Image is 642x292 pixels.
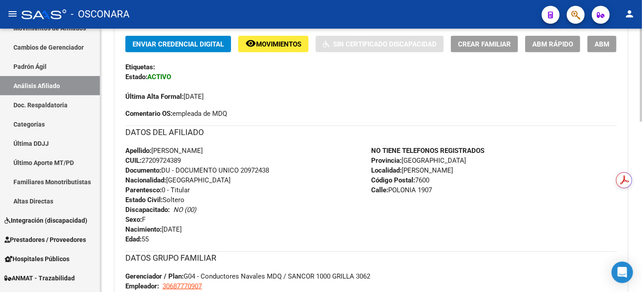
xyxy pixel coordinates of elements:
[125,206,170,214] strong: Discapacitado:
[371,186,388,194] strong: Calle:
[125,272,184,280] strong: Gerenciador / Plan:
[371,176,429,184] span: 7600
[125,109,227,118] span: empleada de MDQ
[71,4,129,24] span: - OSCONARA
[371,157,402,165] strong: Provincia:
[125,93,184,101] strong: Última Alta Formal:
[371,186,432,194] span: POLONIA 1907
[125,126,617,139] h3: DATOS DEL AFILIADO
[532,40,573,48] span: ABM Rápido
[147,73,171,81] strong: ACTIVO
[371,157,466,165] span: [GEOGRAPHIC_DATA]
[173,206,196,214] i: NO (00)
[595,40,609,48] span: ABM
[125,147,203,155] span: [PERSON_NAME]
[125,196,184,204] span: Soltero
[458,40,511,48] span: Crear Familiar
[371,147,484,155] strong: NO TIENE TELEFONOS REGISTRADOS
[587,36,616,52] button: ABM
[371,176,415,184] strong: Código Postal:
[125,73,147,81] strong: Estado:
[125,147,151,155] strong: Apellido:
[125,186,162,194] strong: Parentesco:
[125,235,149,243] span: 55
[4,273,75,283] span: ANMAT - Trazabilidad
[125,166,269,174] span: DU - DOCUMENTO UNICO 20972438
[333,40,437,48] span: Sin Certificado Discapacidad
[125,225,162,233] strong: Nacimiento:
[624,8,635,19] mat-icon: person
[125,93,204,101] span: [DATE]
[125,110,172,118] strong: Comentario OS:
[451,36,518,52] button: Crear Familiar
[7,8,18,19] mat-icon: menu
[133,40,224,48] span: Enviar Credencial Digital
[125,36,231,52] button: Enviar Credencial Digital
[125,235,141,243] strong: Edad:
[125,216,146,224] span: F
[125,216,142,224] strong: Sexo:
[163,282,202,290] span: 30687770907
[125,176,231,184] span: [GEOGRAPHIC_DATA]
[4,254,69,264] span: Hospitales Públicos
[525,36,580,52] button: ABM Rápido
[256,40,301,48] span: Movimientos
[371,166,402,174] strong: Localidad:
[125,176,166,184] strong: Nacionalidad:
[125,186,190,194] span: 0 - Titular
[4,235,86,245] span: Prestadores / Proveedores
[125,166,161,174] strong: Documento:
[4,216,87,225] span: Integración (discapacidad)
[371,166,453,174] span: [PERSON_NAME]
[125,252,617,264] h3: DATOS GRUPO FAMILIAR
[125,196,163,204] strong: Estado Civil:
[612,262,633,283] div: Open Intercom Messenger
[125,157,141,165] strong: CUIL:
[125,225,182,233] span: [DATE]
[125,63,155,71] strong: Etiquetas:
[125,282,159,290] strong: Empleador:
[245,38,256,49] mat-icon: remove_red_eye
[316,36,444,52] button: Sin Certificado Discapacidad
[238,36,308,52] button: Movimientos
[125,272,370,280] span: G04 - Conductores Navales MDQ / SANCOR 1000 GRILLA 3062
[125,157,181,165] span: 27209724389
